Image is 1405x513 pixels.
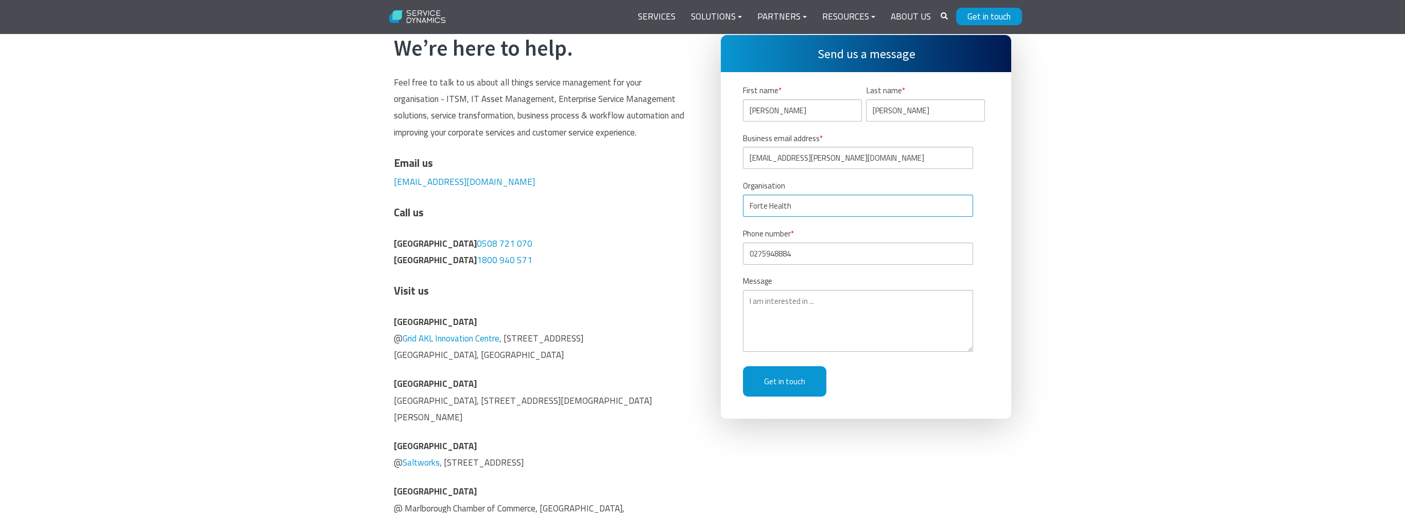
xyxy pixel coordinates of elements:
[394,204,424,220] span: Call us
[630,5,939,29] div: Navigation Menu
[750,5,814,29] a: Partners
[394,237,477,250] span: [GEOGRAPHIC_DATA]
[394,74,684,141] p: Feel free to talk to us about all things service management for your organisation - ITSM, IT Asse...
[477,253,532,267] a: 1800 940 571
[394,315,477,329] strong: [GEOGRAPHIC_DATA]
[743,275,772,287] span: Message
[394,394,652,424] span: [GEOGRAPHIC_DATA], [STREET_ADDRESS][DEMOGRAPHIC_DATA][PERSON_NAME]
[814,5,883,29] a: Resources
[956,8,1022,25] a: Get in touch
[721,35,1011,72] h3: Send us a message
[743,180,785,192] span: Organisation
[477,237,532,250] a: 0508 721 070
[394,439,477,453] strong: [GEOGRAPHIC_DATA]
[394,377,477,390] strong: [GEOGRAPHIC_DATA]
[403,456,440,469] a: Saltworks
[394,155,433,171] span: Email us
[394,175,535,189] a: [EMAIL_ADDRESS][DOMAIN_NAME]
[866,84,901,96] span: Last name
[403,332,499,345] a: Grid AKL Innovation Centre
[394,485,477,498] span: [GEOGRAPHIC_DATA]
[743,84,778,96] span: First name
[394,438,684,471] p: @ , [STREET_ADDRESS]
[883,5,939,29] a: About Us
[630,5,683,29] a: Services
[394,253,477,267] strong: [GEOGRAPHIC_DATA]
[394,314,684,364] p: @ , [STREET_ADDRESS] [GEOGRAPHIC_DATA], [GEOGRAPHIC_DATA]
[394,35,684,62] h2: We’re here to help.
[683,5,750,29] a: Solutions
[384,4,452,30] img: Service Dynamics Logo - White
[743,132,820,144] span: Business email address
[394,282,429,299] span: Visit us
[743,228,791,240] span: Phone number
[743,366,826,397] input: Get in touch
